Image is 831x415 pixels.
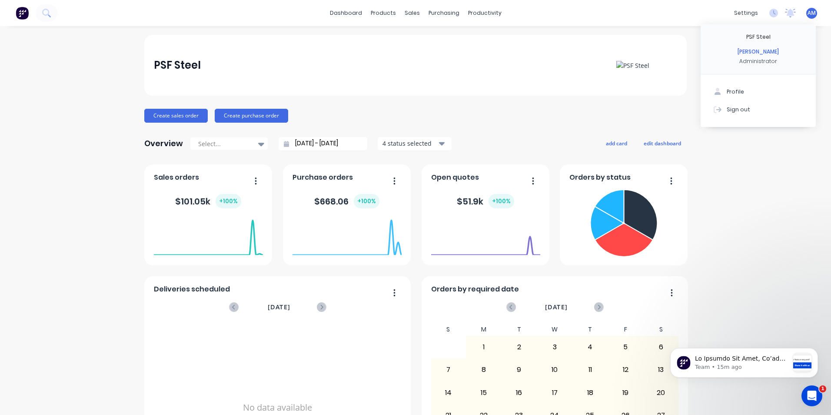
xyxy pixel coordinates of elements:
[314,194,379,208] div: $ 668.06
[730,7,762,20] div: settings
[600,137,633,149] button: add card
[569,172,631,183] span: Orders by status
[739,57,777,65] div: Administrator
[608,359,643,381] div: 12
[154,172,199,183] span: Sales orders
[354,194,379,208] div: + 100 %
[819,385,826,392] span: 1
[746,33,771,41] div: PSF Steel
[154,57,201,74] div: PSF Steel
[502,323,537,336] div: T
[573,359,608,381] div: 11
[537,382,572,404] div: 17
[457,194,514,208] div: $ 51.9k
[808,9,816,17] span: AM
[801,385,822,406] iframe: Intercom live chat
[268,302,290,312] span: [DATE]
[657,331,831,392] iframe: Intercom notifications message
[382,139,437,148] div: 4 status selected
[644,382,678,404] div: 20
[400,7,424,20] div: sales
[608,323,643,336] div: F
[154,284,230,295] span: Deliveries scheduled
[144,135,183,152] div: Overview
[466,336,501,358] div: 1
[727,88,744,96] div: Profile
[502,359,537,381] div: 9
[701,83,816,100] button: Profile
[643,323,679,336] div: S
[175,194,241,208] div: $ 101.05k
[431,172,479,183] span: Open quotes
[216,194,241,208] div: + 100 %
[466,323,502,336] div: M
[644,359,678,381] div: 13
[38,33,132,40] p: Message from Team, sent 15m ago
[466,382,501,404] div: 15
[431,382,466,404] div: 14
[545,302,568,312] span: [DATE]
[738,48,779,56] div: [PERSON_NAME]
[502,336,537,358] div: 2
[431,359,466,381] div: 7
[537,359,572,381] div: 10
[489,194,514,208] div: + 100 %
[573,336,608,358] div: 4
[608,382,643,404] div: 19
[727,105,750,113] div: Sign out
[573,382,608,404] div: 18
[293,172,353,183] span: Purchase orders
[144,109,208,123] button: Create sales order
[378,137,452,150] button: 4 status selected
[502,382,537,404] div: 16
[16,7,29,20] img: Factory
[701,100,816,118] button: Sign out
[431,323,466,336] div: S
[616,61,649,70] img: PSF Steel
[572,323,608,336] div: T
[366,7,400,20] div: products
[608,336,643,358] div: 5
[537,323,572,336] div: W
[326,7,366,20] a: dashboard
[537,336,572,358] div: 3
[215,109,288,123] button: Create purchase order
[424,7,464,20] div: purchasing
[638,137,687,149] button: edit dashboard
[464,7,506,20] div: productivity
[466,359,501,381] div: 8
[644,336,678,358] div: 6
